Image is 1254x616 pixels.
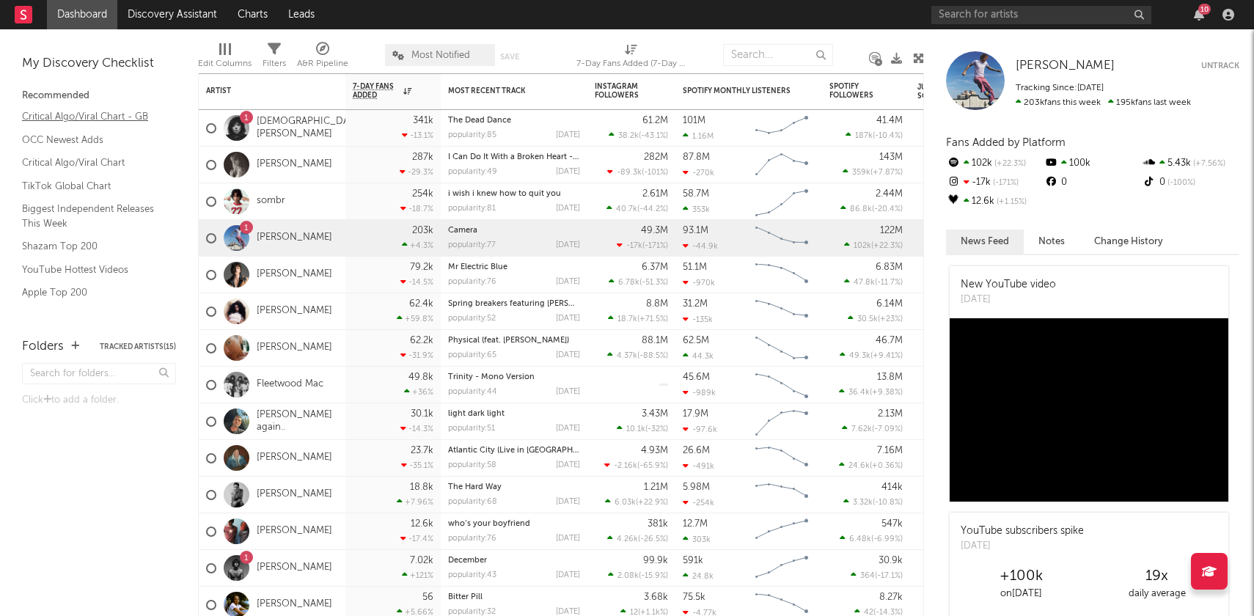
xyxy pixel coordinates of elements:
[953,568,1089,585] div: +100k
[846,131,903,140] div: ( )
[556,425,580,433] div: [DATE]
[412,153,433,162] div: 287k
[749,183,815,220] svg: Chart title
[876,263,903,272] div: 6.83M
[402,131,433,140] div: -13.1 %
[839,387,903,397] div: ( )
[617,424,668,433] div: ( )
[448,373,535,381] a: Trinity - Mono Version
[448,315,496,323] div: popularity: 52
[872,389,901,397] span: +9.38 %
[556,498,580,506] div: [DATE]
[749,403,815,440] svg: Chart title
[994,198,1027,206] span: +1.15 %
[844,277,903,287] div: ( )
[961,524,1084,539] div: YouTube subscribers spike
[556,351,580,359] div: [DATE]
[946,173,1044,192] div: -17k
[851,571,903,580] div: ( )
[448,337,569,345] a: Physical (feat. [PERSON_NAME])
[576,37,686,79] div: 7-Day Fans Added (7-Day Fans Added)
[413,116,433,125] div: 341k
[448,388,497,396] div: popularity: 44
[1191,160,1225,168] span: +7.56 %
[683,388,716,397] div: -989k
[257,488,332,501] a: [PERSON_NAME]
[604,461,668,470] div: ( )
[645,242,666,250] span: -171 %
[946,192,1044,211] div: 12.6k
[643,556,668,565] div: 99.9k
[410,263,433,272] div: 79.2k
[1089,568,1225,585] div: 19 x
[683,461,714,471] div: -491k
[448,117,511,125] a: The Dead Dance
[257,452,332,464] a: [PERSON_NAME]
[723,44,833,66] input: Search...
[839,461,903,470] div: ( )
[638,499,666,507] span: +22.9 %
[626,242,642,250] span: -17k
[448,571,496,579] div: popularity: 43
[448,227,580,235] div: Camera
[931,6,1151,24] input: Search for artists
[448,278,496,286] div: popularity: 76
[843,167,903,177] div: ( )
[749,440,815,477] svg: Chart title
[257,305,332,318] a: [PERSON_NAME]
[683,373,710,382] div: 45.6M
[448,520,580,528] div: who’s your boyfriend
[860,572,875,580] span: 364
[877,572,901,580] span: -17.1 %
[22,132,161,148] a: OCC Newest Adds
[844,241,903,250] div: ( )
[257,268,332,281] a: [PERSON_NAME]
[411,409,433,419] div: 30.1k
[263,37,286,79] div: Filters
[257,232,332,244] a: [PERSON_NAME]
[606,204,668,213] div: ( )
[683,519,708,529] div: 12.7M
[683,571,714,581] div: 24.8k
[961,277,1056,293] div: New YouTube video
[422,593,433,602] div: 56
[626,425,645,433] span: 10.1k
[876,189,903,199] div: 2.44M
[448,461,496,469] div: popularity: 58
[850,205,872,213] span: 86.8k
[840,204,903,213] div: ( )
[749,477,815,513] svg: Chart title
[854,242,871,250] span: 102k
[946,137,1066,148] span: Fans Added by Platform
[848,462,870,470] span: 24.6k
[683,153,710,162] div: 87.8M
[1201,59,1239,73] button: Untrack
[1016,59,1115,72] span: [PERSON_NAME]
[297,55,348,73] div: A&R Pipeline
[448,168,497,176] div: popularity: 49
[616,205,637,213] span: 40.7k
[556,168,580,176] div: [DATE]
[448,227,477,235] a: Camera
[556,131,580,139] div: [DATE]
[618,279,639,287] span: 6.78k
[257,598,332,611] a: [PERSON_NAME]
[402,571,433,580] div: +121 %
[644,483,668,492] div: 1.21M
[877,373,903,382] div: 13.8M
[640,535,666,543] span: -26.5 %
[749,550,815,587] svg: Chart title
[410,556,433,565] div: 7.02k
[22,178,161,194] a: TikTok Global Chart
[556,241,580,249] div: [DATE]
[617,241,668,250] div: ( )
[683,336,709,345] div: 62.5M
[448,263,580,271] div: Mr Electric Blue
[749,110,815,147] svg: Chart title
[683,535,711,544] div: 303k
[595,82,646,100] div: Instagram Followers
[749,513,815,550] svg: Chart title
[1194,9,1204,21] button: 10
[873,169,901,177] span: +7.87 %
[556,278,580,286] div: [DATE]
